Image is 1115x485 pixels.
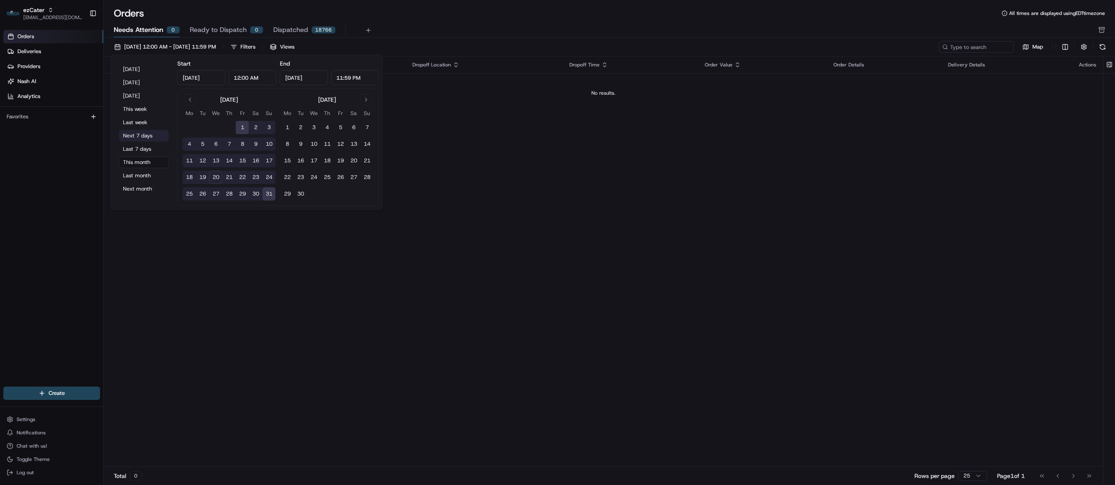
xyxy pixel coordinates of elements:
p: Welcome 👋 [8,34,151,47]
button: 7 [223,137,236,151]
a: Providers [3,60,103,73]
button: 21 [360,154,374,167]
button: 24 [262,171,276,184]
th: Tuesday [294,109,307,118]
button: 4 [321,121,334,134]
div: 0 [250,26,263,34]
input: Date [280,70,328,85]
th: Saturday [347,109,360,118]
button: Next month [119,183,169,195]
span: ezCater [23,6,44,14]
span: Providers [17,63,40,70]
th: Sunday [262,109,276,118]
button: This month [119,157,169,168]
input: Clear [22,54,137,63]
th: Thursday [223,109,236,118]
div: Dropoff Location [412,61,556,68]
th: Friday [334,109,347,118]
button: 12 [196,154,209,167]
label: Start [177,60,191,67]
p: Rows per page [914,472,955,480]
button: Chat with us! [3,440,100,452]
div: Order Value [705,61,820,68]
button: [EMAIL_ADDRESS][DOMAIN_NAME] [23,14,83,21]
div: [DATE] [220,96,238,104]
button: 20 [209,171,223,184]
div: Actions [1079,61,1096,68]
th: Tuesday [196,109,209,118]
button: 11 [321,137,334,151]
button: 19 [334,154,347,167]
th: Wednesday [307,109,321,118]
button: 25 [321,171,334,184]
span: Log out [17,469,34,476]
button: 9 [249,137,262,151]
div: [DATE] [318,96,336,104]
button: Last week [119,117,169,128]
input: Time [228,70,277,85]
button: Filters [227,41,259,53]
th: Friday [236,109,249,118]
span: API Documentation [78,121,133,129]
button: Map [1017,42,1049,52]
button: 7 [360,121,374,134]
button: Next 7 days [119,130,169,142]
span: [DATE] 12:00 AM - [DATE] 11:59 PM [124,43,216,51]
button: 29 [236,187,249,201]
span: Map [1032,43,1043,51]
button: 8 [236,137,249,151]
th: Thursday [321,109,334,118]
button: 28 [360,171,374,184]
button: 5 [196,137,209,151]
button: 15 [281,154,294,167]
button: 6 [209,137,223,151]
div: Filters [240,43,255,51]
button: Go to previous month [184,94,196,105]
button: 24 [307,171,321,184]
button: 17 [307,154,321,167]
button: 11 [183,154,196,167]
button: 2 [294,121,307,134]
button: 27 [347,171,360,184]
button: 10 [262,137,276,151]
button: Settings [3,414,100,425]
button: 1 [236,121,249,134]
span: Deliveries [17,48,41,55]
a: 📗Knowledge Base [5,118,67,132]
th: Monday [183,109,196,118]
button: Notifications [3,427,100,438]
button: Refresh [1097,41,1108,53]
span: Views [280,43,294,51]
div: Page 1 of 1 [997,472,1025,480]
button: [DATE] [119,77,169,88]
button: This week [119,103,169,115]
a: Deliveries [3,45,103,58]
th: Sunday [360,109,374,118]
button: Last 7 days [119,143,169,155]
button: 17 [262,154,276,167]
div: 💻 [70,122,77,128]
span: Chat with us! [17,443,47,449]
button: 21 [223,171,236,184]
button: [DATE] [119,90,169,102]
div: 0 [167,26,180,34]
button: 28 [223,187,236,201]
div: Start new chat [28,80,136,88]
div: 18766 [311,26,336,34]
span: Knowledge Base [17,121,64,129]
button: 18 [321,154,334,167]
button: 31 [262,187,276,201]
th: Saturday [249,109,262,118]
button: 30 [249,187,262,201]
div: No results. [107,90,1100,96]
button: Views [266,41,298,53]
button: 25 [183,187,196,201]
button: [DATE] [119,64,169,75]
button: 30 [294,187,307,201]
th: Wednesday [209,109,223,118]
span: Pylon [83,141,100,147]
img: Nash [8,9,25,25]
span: Settings [17,416,35,423]
span: Orders [17,33,34,40]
